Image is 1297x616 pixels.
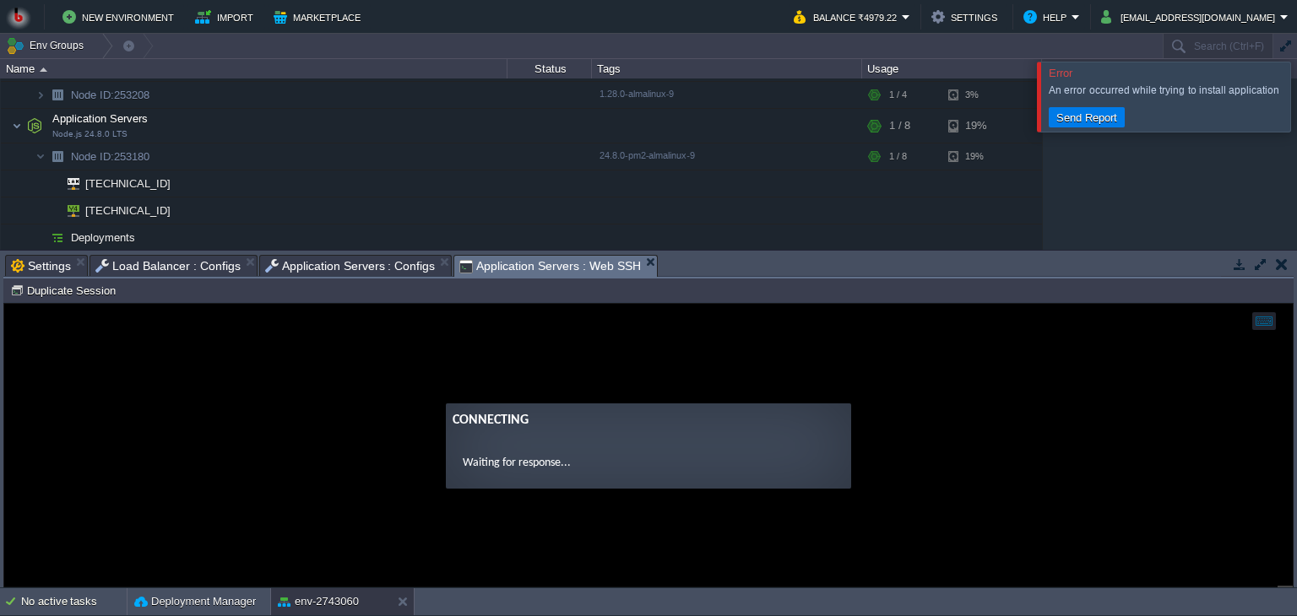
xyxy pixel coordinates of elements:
[863,59,1041,78] div: Usage
[23,109,46,143] img: AMDAwAAAACH5BAEAAAAALAAAAAABAAEAAAICRAEAOw==
[2,59,507,78] div: Name
[46,197,56,224] img: AMDAwAAAACH5BAEAAAAALAAAAAABAAEAAAICRAEAOw==
[459,150,830,168] p: Waiting for response...
[593,59,861,78] div: Tags
[1049,67,1072,79] span: Error
[95,256,241,276] span: Load Balancer : Configs
[6,4,31,30] img: Bitss Techniques
[46,143,69,170] img: AMDAwAAAACH5BAEAAAAALAAAAAABAAEAAAICRAEAOw==
[40,68,47,72] img: AMDAwAAAACH5BAEAAAAALAAAAAABAAEAAAICRAEAOw==
[69,149,152,164] span: 253180
[889,82,907,108] div: 1 / 4
[1051,110,1122,125] button: Send Report
[35,224,46,251] img: AMDAwAAAACH5BAEAAAAALAAAAAABAAEAAAICRAEAOw==
[51,112,150,125] a: Application ServersNode.js 24.8.0 LTS
[56,197,79,224] img: AMDAwAAAACH5BAEAAAAALAAAAAABAAEAAAICRAEAOw==
[56,170,79,197] img: AMDAwAAAACH5BAEAAAAALAAAAAABAAEAAAICRAEAOw==
[278,593,359,610] button: env-2743060
[71,150,114,163] span: Node ID:
[51,111,150,126] span: Application Servers
[600,150,695,160] span: 24.8.0-pm2-almalinux-9
[46,170,56,197] img: AMDAwAAAACH5BAEAAAAALAAAAAABAAEAAAICRAEAOw==
[69,149,152,164] a: Node ID:253180
[69,88,152,102] span: 253208
[69,230,138,245] a: Deployments
[6,34,90,57] button: Env Groups
[84,177,173,190] a: [TECHNICAL_ID]
[1101,7,1280,27] button: [EMAIL_ADDRESS][DOMAIN_NAME]
[1049,84,1286,97] div: An error occurred while trying to install application
[265,256,436,276] span: Application Servers : Configs
[71,89,114,101] span: Node ID:
[11,256,71,276] span: Settings
[274,7,366,27] button: Marketplace
[889,143,907,170] div: 1 / 8
[52,129,128,139] span: Node.js 24.8.0 LTS
[459,256,641,277] span: Application Servers : Web SSH
[84,197,173,224] span: [TECHNICAL_ID]
[948,82,1003,108] div: 3%
[62,7,179,27] button: New Environment
[12,109,22,143] img: AMDAwAAAACH5BAEAAAAALAAAAAABAAEAAAICRAEAOw==
[84,170,173,197] span: [TECHNICAL_ID]
[508,59,591,78] div: Status
[69,88,152,102] a: Node ID:253208
[195,7,258,27] button: Import
[84,204,173,217] a: [TECHNICAL_ID]
[1023,7,1072,27] button: Help
[10,283,121,298] button: Duplicate Session
[134,593,256,610] button: Deployment Manager
[35,82,46,108] img: AMDAwAAAACH5BAEAAAAALAAAAAABAAEAAAICRAEAOw==
[889,109,910,143] div: 1 / 8
[21,588,127,615] div: No active tasks
[35,143,46,170] img: AMDAwAAAACH5BAEAAAAALAAAAAABAAEAAAICRAEAOw==
[794,7,902,27] button: Balance ₹4979.22
[948,109,1003,143] div: 19%
[931,7,1002,27] button: Settings
[46,224,69,251] img: AMDAwAAAACH5BAEAAAAALAAAAAABAAEAAAICRAEAOw==
[46,82,69,108] img: AMDAwAAAACH5BAEAAAAALAAAAAABAAEAAAICRAEAOw==
[600,89,674,99] span: 1.28.0-almalinux-9
[948,143,1003,170] div: 19%
[448,106,840,127] div: Connecting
